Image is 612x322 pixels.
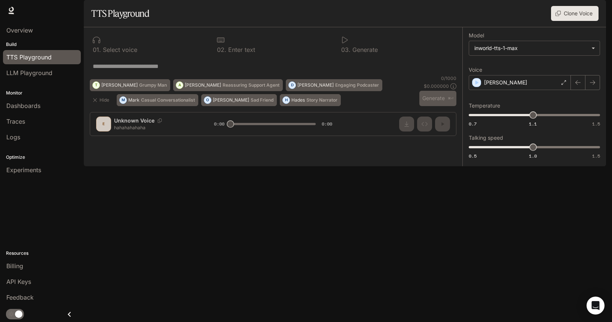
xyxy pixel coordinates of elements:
p: Model [469,33,484,38]
span: 1.1 [529,121,537,127]
button: Clone Voice [551,6,599,21]
p: Story Narrator [306,98,337,102]
p: Sad Friend [251,98,273,102]
div: O [204,94,211,106]
p: Engaging Podcaster [335,83,379,87]
button: MMarkCasual Conversationalist [117,94,198,106]
button: A[PERSON_NAME]Reassuring Support Agent [173,79,283,91]
p: $ 0.000000 [424,83,449,89]
button: Hide [90,94,114,106]
span: 0.7 [469,121,477,127]
p: [PERSON_NAME] [101,83,138,87]
p: Temperature [469,103,500,108]
p: [PERSON_NAME] [297,83,334,87]
h1: TTS Playground [91,6,149,21]
p: Mark [128,98,140,102]
p: Reassuring Support Agent [223,83,279,87]
div: M [120,94,126,106]
div: inworld-tts-1-max [474,44,588,52]
p: 0 2 . [217,47,226,53]
button: HHadesStory Narrator [280,94,341,106]
div: inworld-tts-1-max [469,41,600,55]
p: 0 3 . [341,47,351,53]
button: O[PERSON_NAME]Sad Friend [201,94,277,106]
p: Enter text [226,47,255,53]
p: Talking speed [469,135,503,140]
span: 1.5 [592,121,600,127]
button: T[PERSON_NAME]Grumpy Man [90,79,170,91]
p: 0 / 1000 [441,75,456,81]
div: Open Intercom Messenger [587,297,605,315]
div: H [283,94,290,106]
span: 0.5 [469,153,477,159]
p: 0 1 . [93,47,101,53]
div: T [93,79,100,91]
button: D[PERSON_NAME]Engaging Podcaster [286,79,382,91]
span: 1.0 [529,153,537,159]
p: Casual Conversationalist [141,98,195,102]
p: [PERSON_NAME] [484,79,527,86]
span: 1.5 [592,153,600,159]
div: D [289,79,296,91]
p: Generate [351,47,378,53]
p: Grumpy Man [139,83,167,87]
p: [PERSON_NAME] [213,98,249,102]
div: A [176,79,183,91]
p: Select voice [101,47,137,53]
p: Hades [291,98,305,102]
p: [PERSON_NAME] [185,83,221,87]
p: Voice [469,67,482,72]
